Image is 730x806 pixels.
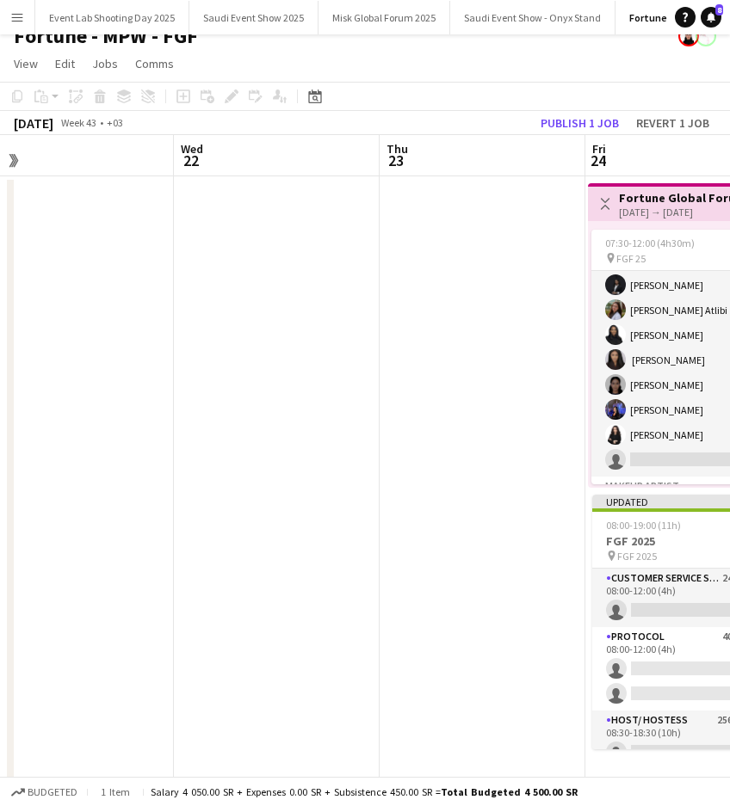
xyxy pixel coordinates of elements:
[617,550,657,563] span: FGF 2025
[178,151,203,170] span: 22
[85,52,125,75] a: Jobs
[107,116,123,129] div: +03
[606,519,681,532] span: 08:00-19:00 (11h)
[28,786,77,798] span: Budgeted
[14,23,198,49] h1: Fortune - MPW - FGF
[55,56,75,71] span: Edit
[592,141,606,157] span: Fri
[57,116,100,129] span: Week 43
[605,237,695,249] span: 07:30-12:00 (4h30m)
[7,52,45,75] a: View
[387,141,408,157] span: Thu
[590,151,606,170] span: 24
[14,114,53,132] div: [DATE]
[48,52,82,75] a: Edit
[629,112,716,134] button: Revert 1 job
[95,785,136,798] span: 1 item
[616,252,646,265] span: FGF 25
[450,1,616,34] button: Saudi Event Show - Onyx Stand
[696,26,716,46] app-user-avatar: Yousef Alotaibi
[384,151,408,170] span: 23
[92,56,118,71] span: Jobs
[35,1,189,34] button: Event Lab Shooting Day 2025
[14,56,38,71] span: View
[128,52,181,75] a: Comms
[319,1,450,34] button: Misk Global Forum 2025
[678,26,699,46] app-user-avatar: Reem Al Shorafa
[135,56,174,71] span: Comms
[151,785,578,798] div: Salary 4 050.00 SR + Expenses 0.00 SR + Subsistence 450.00 SR =
[715,4,723,15] span: 8
[9,783,80,802] button: Budgeted
[189,1,319,34] button: Saudi Event Show 2025
[534,112,626,134] button: Publish 1 job
[441,785,578,798] span: Total Budgeted 4 500.00 SR
[181,141,203,157] span: Wed
[701,7,721,28] a: 8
